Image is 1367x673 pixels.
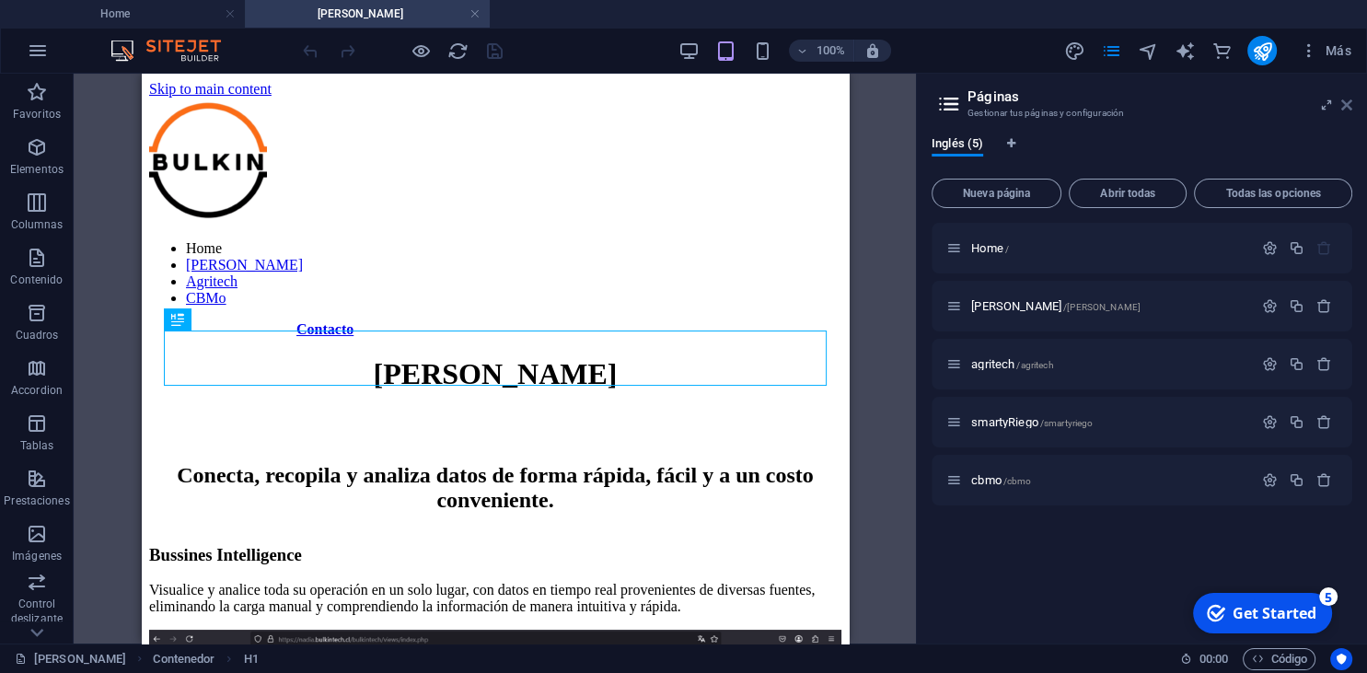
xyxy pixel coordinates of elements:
[1330,648,1352,670] button: Usercentrics
[966,300,1253,312] div: [PERSON_NAME]/[PERSON_NAME]
[1316,414,1332,430] div: Eliminar
[1003,476,1032,486] span: /cbmo
[971,299,1141,313] span: Haz clic para abrir la página
[1040,418,1094,428] span: /smartyriego
[932,179,1061,208] button: Nueva página
[7,7,130,23] a: Skip to main content
[1243,648,1315,670] button: Código
[789,40,854,62] button: 100%
[971,241,1009,255] span: Haz clic para abrir la página
[1211,41,1233,62] i: Comercio
[4,493,69,508] p: Prestaciones
[13,107,61,122] p: Favoritos
[1289,240,1304,256] div: Duplicar
[1174,40,1196,62] button: text_generator
[1262,240,1278,256] div: Configuración
[1199,648,1228,670] span: 00 00
[1289,472,1304,488] div: Duplicar
[1063,302,1141,312] span: /[PERSON_NAME]
[967,105,1315,122] h3: Gestionar tus páginas y configuración
[967,88,1352,105] h2: Páginas
[15,648,126,670] a: Haz clic para cancelar la selección y doble clic para abrir páginas
[932,136,1352,171] div: Pestañas de idiomas
[1180,648,1229,670] h6: Tiempo de la sesión
[1194,179,1352,208] button: Todas las opciones
[817,40,846,62] h6: 100%
[1289,414,1304,430] div: Duplicar
[1316,240,1332,256] div: La página principal no puede eliminarse
[1211,40,1233,62] button: commerce
[1005,244,1009,254] span: /
[940,188,1053,199] span: Nueva página
[864,42,881,59] i: Al redimensionar, ajustar el nivel de zoom automáticamente para ajustarse al dispositivo elegido.
[12,549,62,563] p: Imágenes
[971,357,1053,371] span: Haz clic para abrir la página
[1016,360,1053,370] span: /agritech
[106,40,244,62] img: Editor Logo
[1262,414,1278,430] div: Configuración
[1262,472,1278,488] div: Configuración
[11,383,63,398] p: Accordion
[10,273,63,287] p: Contenido
[1138,41,1159,62] i: Navegador
[1100,40,1122,62] button: pages
[932,133,983,158] span: Inglés (5)
[1077,188,1178,199] span: Abrir todas
[1292,36,1359,65] button: Más
[245,4,490,24] h4: [PERSON_NAME]
[1316,298,1332,314] div: Eliminar
[1069,179,1187,208] button: Abrir todas
[966,358,1253,370] div: agritech/agritech
[446,40,469,62] button: reload
[1137,40,1159,62] button: navigator
[1299,41,1351,60] span: Más
[1316,356,1332,372] div: Eliminar
[1063,40,1085,62] button: design
[1175,41,1196,62] i: AI Writer
[10,162,64,177] p: Elementos
[50,17,133,38] div: Get Started
[1289,356,1304,372] div: Duplicar
[1212,652,1215,666] span: :
[1251,648,1307,670] span: Código
[447,41,469,62] i: Volver a cargar página
[1262,356,1278,372] div: Configuración
[410,40,432,62] button: Haz clic para salir del modo de previsualización y seguir editando
[1316,472,1332,488] div: Eliminar
[966,474,1253,486] div: cbmo/cbmo
[11,217,64,232] p: Columnas
[1202,188,1344,199] span: Todas las opciones
[966,242,1253,254] div: Home/
[1262,298,1278,314] div: Configuración
[1289,298,1304,314] div: Duplicar
[244,648,259,670] span: Haz clic para seleccionar y doble clic para editar
[10,7,149,48] div: Get Started 5 items remaining, 0% complete
[971,473,1031,487] span: Haz clic para abrir la página
[971,415,1093,429] span: Haz clic para abrir la página
[966,416,1253,428] div: smartyRiego/smartyriego
[1101,41,1122,62] i: Páginas (Ctrl+Alt+S)
[153,648,258,670] nav: breadcrumb
[153,648,214,670] span: Haz clic para seleccionar y doble clic para editar
[136,2,155,20] div: 5
[1247,36,1277,65] button: publish
[16,328,59,342] p: Cuadros
[1252,41,1273,62] i: Publicar
[1064,41,1085,62] i: Diseño (Ctrl+Alt+Y)
[20,438,54,453] p: Tablas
